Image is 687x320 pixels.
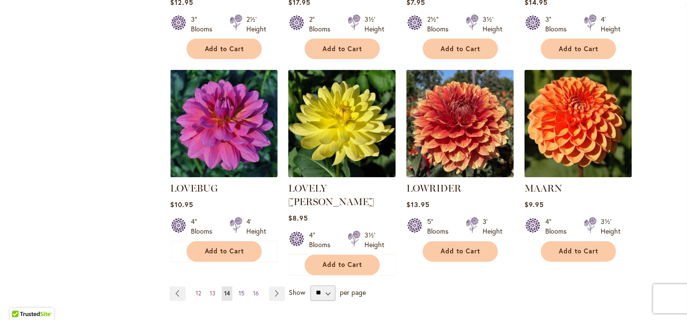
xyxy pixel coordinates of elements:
[601,217,620,237] div: 3½' Height
[170,183,218,195] a: LOVEBUG
[423,241,498,262] button: Add to Cart
[288,183,374,208] a: LOVELY [PERSON_NAME]
[483,217,502,237] div: 3' Height
[559,248,599,256] span: Add to Cart
[207,287,218,301] a: 13
[288,214,308,223] span: $8.95
[289,288,305,297] span: Show
[251,287,261,301] a: 16
[170,170,278,180] a: LOVEBUG
[525,70,632,178] img: MAARN
[239,290,244,297] span: 15
[236,287,247,301] a: 15
[253,290,259,297] span: 16
[559,45,599,53] span: Add to Cart
[170,70,278,178] img: LOVEBUG
[406,183,461,195] a: LOWRIDER
[7,286,34,313] iframe: Launch Accessibility Center
[323,45,363,53] span: Add to Cart
[191,14,218,34] div: 3" Blooms
[541,241,616,262] button: Add to Cart
[309,231,336,250] div: 4" Blooms
[525,200,544,209] span: $9.95
[205,248,244,256] span: Add to Cart
[305,39,380,59] button: Add to Cart
[170,200,193,209] span: $10.95
[323,261,363,269] span: Add to Cart
[309,14,336,34] div: 2" Blooms
[193,287,203,301] a: 12
[364,14,384,34] div: 3½' Height
[246,14,266,34] div: 2½' Height
[246,217,266,237] div: 4' Height
[441,248,481,256] span: Add to Cart
[210,290,216,297] span: 13
[427,217,454,237] div: 5" Blooms
[288,70,396,178] img: LOVELY RITA
[364,231,384,250] div: 3½' Height
[483,14,502,34] div: 3½' Height
[427,14,454,34] div: 2½" Blooms
[205,45,244,53] span: Add to Cart
[191,217,218,237] div: 4" Blooms
[196,290,201,297] span: 12
[423,39,498,59] button: Add to Cart
[187,39,262,59] button: Add to Cart
[224,290,230,297] span: 14
[340,288,366,297] span: per page
[305,255,380,276] button: Add to Cart
[525,170,632,180] a: MAARN
[525,183,562,195] a: MAARN
[406,70,514,178] img: Lowrider
[545,14,572,34] div: 3" Blooms
[187,241,262,262] button: Add to Cart
[441,45,481,53] span: Add to Cart
[288,170,396,180] a: LOVELY RITA
[545,217,572,237] div: 4" Blooms
[601,14,620,34] div: 4' Height
[406,170,514,180] a: Lowrider
[541,39,616,59] button: Add to Cart
[406,200,430,209] span: $13.95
